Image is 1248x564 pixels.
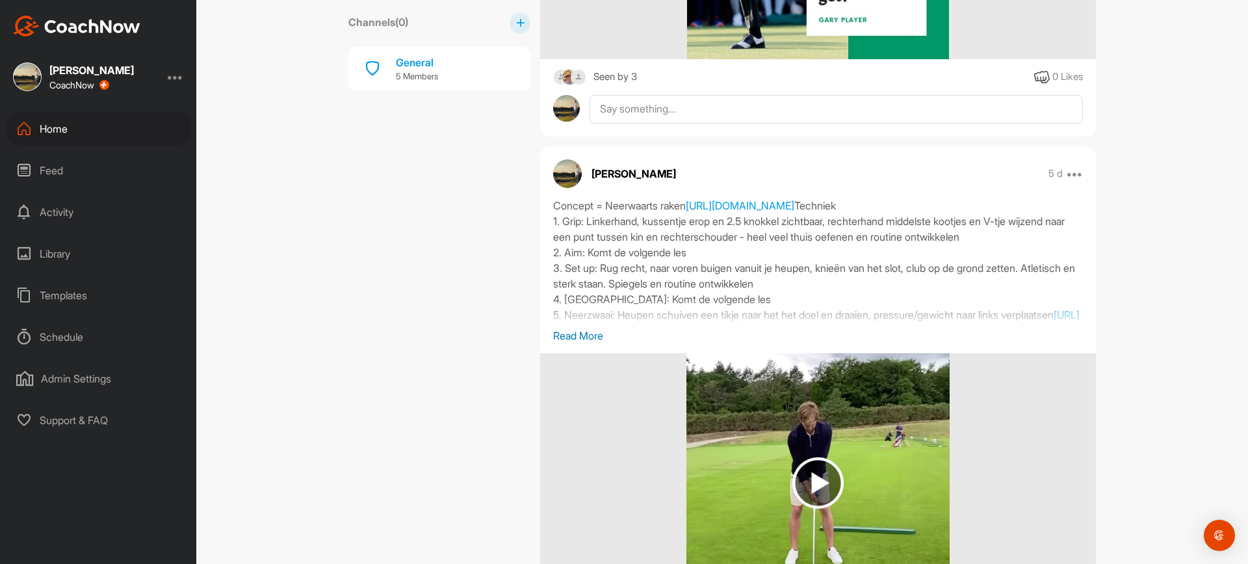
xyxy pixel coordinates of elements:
[686,199,794,212] a: [URL][DOMAIN_NAME]
[7,404,190,436] div: Support & FAQ
[553,198,1083,328] div: Concept = Neerwaarts raken Techniek 1. Grip: Linkerhand, kussentje erop en 2.5 knokkel zichtbaar,...
[396,55,438,70] div: General
[7,237,190,270] div: Library
[49,65,134,75] div: [PERSON_NAME]
[553,69,569,85] img: square_default-ef6cabf814de5a2bf16c804365e32c732080f9872bdf737d349900a9daf73cf9.png
[593,69,637,85] div: Seen by 3
[571,69,587,85] img: square_default-ef6cabf814de5a2bf16c804365e32c732080f9872bdf737d349900a9daf73cf9.png
[553,159,582,188] img: avatar
[13,62,42,91] img: square_9a2f47b6fabe5c3e6d7c00687b59be2d.jpg
[49,80,109,90] div: CoachNow
[1204,520,1235,551] div: Open Intercom Messenger
[562,69,578,85] img: square_d507a72295c6cbb4a68c54566d72d34a.jpg
[1048,167,1063,180] p: 5 d
[1052,70,1083,85] div: 0 Likes
[553,95,580,122] img: avatar
[792,457,844,509] img: play
[396,70,438,83] p: 5 Members
[7,321,190,353] div: Schedule
[7,362,190,395] div: Admin Settings
[13,16,140,36] img: CoachNow
[348,14,408,30] label: Channels ( 0 )
[7,113,190,145] div: Home
[7,279,190,312] div: Templates
[7,154,190,187] div: Feed
[7,196,190,228] div: Activity
[591,166,676,181] p: [PERSON_NAME]
[553,328,1083,343] p: Read More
